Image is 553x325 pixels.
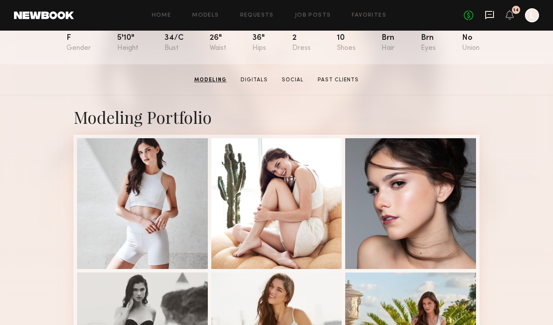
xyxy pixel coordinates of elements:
[240,13,274,18] a: Requests
[237,76,271,84] a: Digitals
[73,106,479,128] div: Modeling Portfolio
[252,34,266,52] div: 36"
[513,8,519,13] div: 14
[192,13,219,18] a: Models
[191,76,230,84] a: Modeling
[152,13,171,18] a: Home
[295,13,331,18] a: Job Posts
[525,8,539,22] a: L
[66,34,91,52] div: F
[421,34,436,52] div: Brn
[164,34,184,52] div: 34/c
[278,76,307,84] a: Social
[381,34,395,52] div: Brn
[352,13,386,18] a: Favorites
[337,34,356,52] div: 10
[462,34,479,52] div: No
[210,34,226,52] div: 26"
[314,76,362,84] a: Past Clients
[292,34,311,52] div: 2
[117,34,138,52] div: 5'10"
